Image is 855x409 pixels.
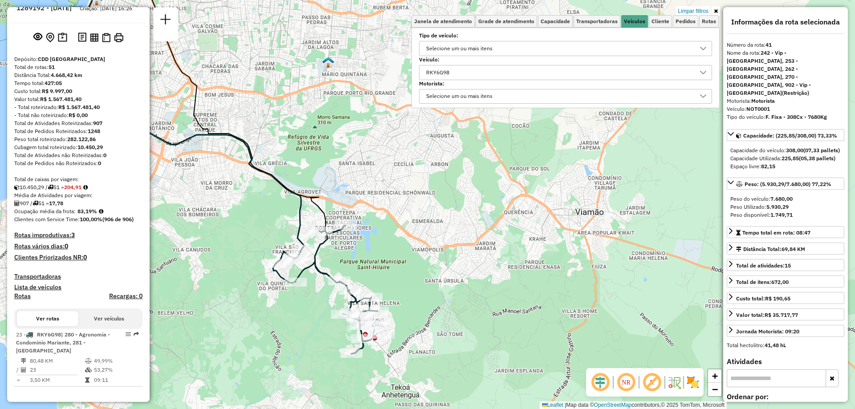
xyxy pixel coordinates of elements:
td: 49,99% [94,356,138,365]
strong: 0 [65,242,68,250]
strong: 3 [71,231,75,239]
em: Opções [126,332,131,337]
a: Zoom out [708,383,721,396]
strong: R$ 0,00 [69,112,88,118]
div: Map data © contributors,© 2025 TomTom, Microsoft [540,401,727,409]
strong: NOT0001 [746,105,770,112]
img: Fluxo de ruas [667,375,681,389]
span: Clientes com Service Time: [14,216,80,223]
strong: 7.680,00 [770,195,793,202]
strong: 5.930,29 [766,203,789,210]
span: RKY6G98 [37,331,61,338]
td: 23 [29,365,85,374]
td: = [16,376,20,385]
strong: (05,38 pallets) [799,155,835,162]
strong: (07,33 pallets) [803,147,840,154]
span: Ocultar NR [615,372,637,393]
div: Distância Total: [14,71,142,79]
i: Total de Atividades [21,367,26,373]
a: Capacidade: (225,85/308,00) 73,33% [727,129,844,141]
span: Veículos [624,19,645,24]
a: Jornada Motorista: 09:20 [727,325,844,337]
img: Exibir/Ocultar setores [686,375,700,389]
div: Depósito: [14,55,142,63]
span: Transportadoras [576,19,618,24]
span: − [712,384,718,395]
div: Média de Atividades por viagem: [14,191,142,199]
div: Cubagem total roteirizado: [14,143,142,151]
strong: 10.450,29 [77,144,103,150]
strong: 82,15 [761,163,775,170]
h4: Clientes Priorizados NR: [14,254,142,261]
span: | [565,402,566,408]
i: % de utilização da cubagem [85,367,92,373]
div: - Total não roteirizado: [14,111,142,119]
strong: 17,78 [49,200,63,207]
strong: (906 de 906) [102,216,134,223]
button: Imprimir Rotas [112,31,125,44]
div: Número da rota: [727,41,844,49]
strong: R$ 1.567.481,40 [40,96,81,102]
strong: CDD [GEOGRAPHIC_DATA] [38,56,105,62]
div: Peso: (5.930,29/7.680,00) 77,22% [727,191,844,223]
span: 69,84 KM [782,246,805,252]
h4: Rotas improdutivas: [14,231,142,239]
a: Zoom in [708,369,721,383]
i: Distância Total [21,358,26,364]
button: Logs desbloquear sessão [76,31,88,45]
button: Visualizar relatório de Roteirização [88,31,100,43]
strong: 242 - Vip - [GEOGRAPHIC_DATA], 253 - [GEOGRAPHIC_DATA], 262 - [GEOGRAPHIC_DATA], 270 - [GEOGRAPHI... [727,49,811,96]
strong: 41,48 hL [765,342,786,348]
div: Valor total: [736,311,798,319]
strong: 672,00 [771,279,789,285]
strong: 51 [49,64,55,70]
i: Total de Atividades [14,201,20,206]
label: Ordenar por: [727,391,844,402]
span: + [712,370,718,381]
strong: 0 [98,160,101,166]
div: 907 / 51 = [14,199,142,207]
a: Total de itens:672,00 [727,275,844,288]
div: Capacidade do veículo: [730,146,841,154]
a: Custo total:R$ 190,65 [727,292,844,304]
i: Cubagem total roteirizado [14,185,20,190]
h4: Rotas vários dias: [14,243,142,250]
span: Total de atividades: [736,262,791,269]
div: - Total roteirizado: [14,103,142,111]
strong: 907 [93,120,102,126]
div: Custo total: [14,87,142,95]
a: Leaflet [542,402,563,408]
span: Tempo total em rota: 08:47 [742,229,810,236]
strong: 41 [765,41,772,48]
h4: Informações da rota selecionada [727,18,844,26]
div: Total de rotas: [14,63,142,71]
i: Total de rotas [33,201,38,206]
strong: 282.122,86 [67,136,96,142]
h4: Rotas [14,292,31,300]
h4: Recargas: 0 [109,292,142,300]
a: Peso: (5.930,29/7.680,00) 77,22% [727,178,844,190]
td: 3,50 KM [29,376,85,385]
strong: 427:05 [45,80,62,86]
span: Grade de atendimento [478,19,534,24]
div: Total de Atividades não Roteirizadas: [14,151,142,159]
span: Peso: (5.930,29/7.680,00) 77,22% [745,181,831,187]
strong: F. Fixa - 308Cx - 7680Kg [765,113,827,120]
h4: Transportadoras [14,273,142,280]
span: Ocupação média da frota: [14,208,76,215]
strong: 4.668,42 km [51,72,82,78]
div: Total de itens: [736,278,789,286]
div: Total hectolitro: [727,341,844,349]
strong: 83,19% [77,208,97,215]
button: Visualizar Romaneio [100,31,112,44]
span: Ocultar deslocamento [590,372,611,393]
div: Capacidade Utilizada: [730,154,841,162]
strong: 204,91 [64,184,81,190]
td: 09:11 [94,376,138,385]
label: Motorista: [419,80,712,88]
div: Custo total: [736,295,790,303]
strong: 1.749,71 [770,211,793,218]
button: Exibir sessão original [32,30,44,45]
div: Valor total: [14,95,142,103]
div: Total de Pedidos Roteirizados: [14,127,142,135]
